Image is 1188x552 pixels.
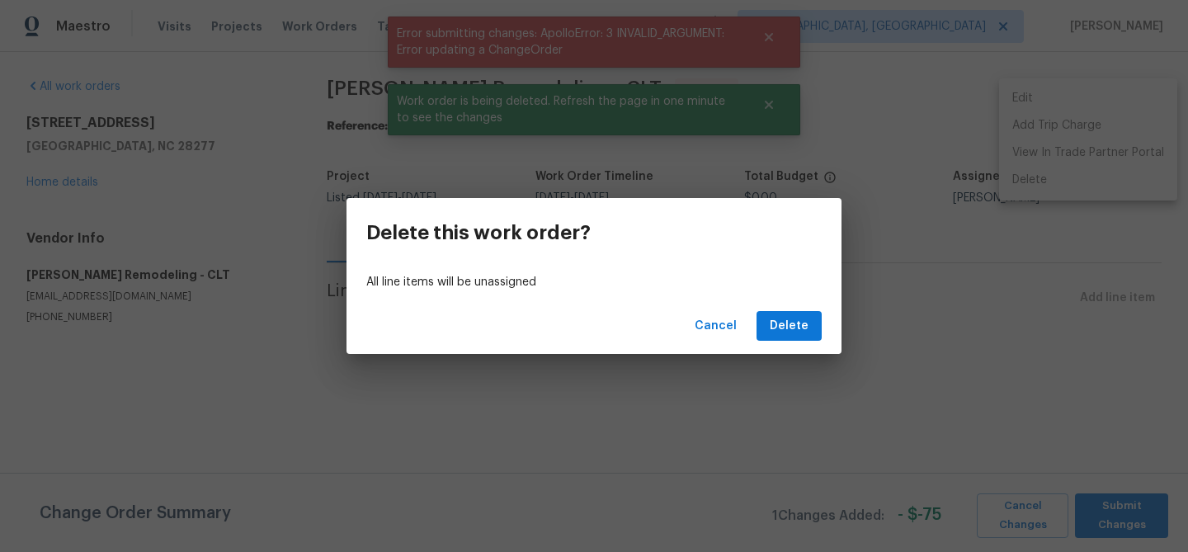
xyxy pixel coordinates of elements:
h3: Delete this work order? [366,221,591,244]
button: Cancel [688,311,743,342]
p: All line items will be unassigned [366,274,822,291]
button: Delete [757,311,822,342]
span: Delete [770,316,808,337]
span: Cancel [695,316,737,337]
